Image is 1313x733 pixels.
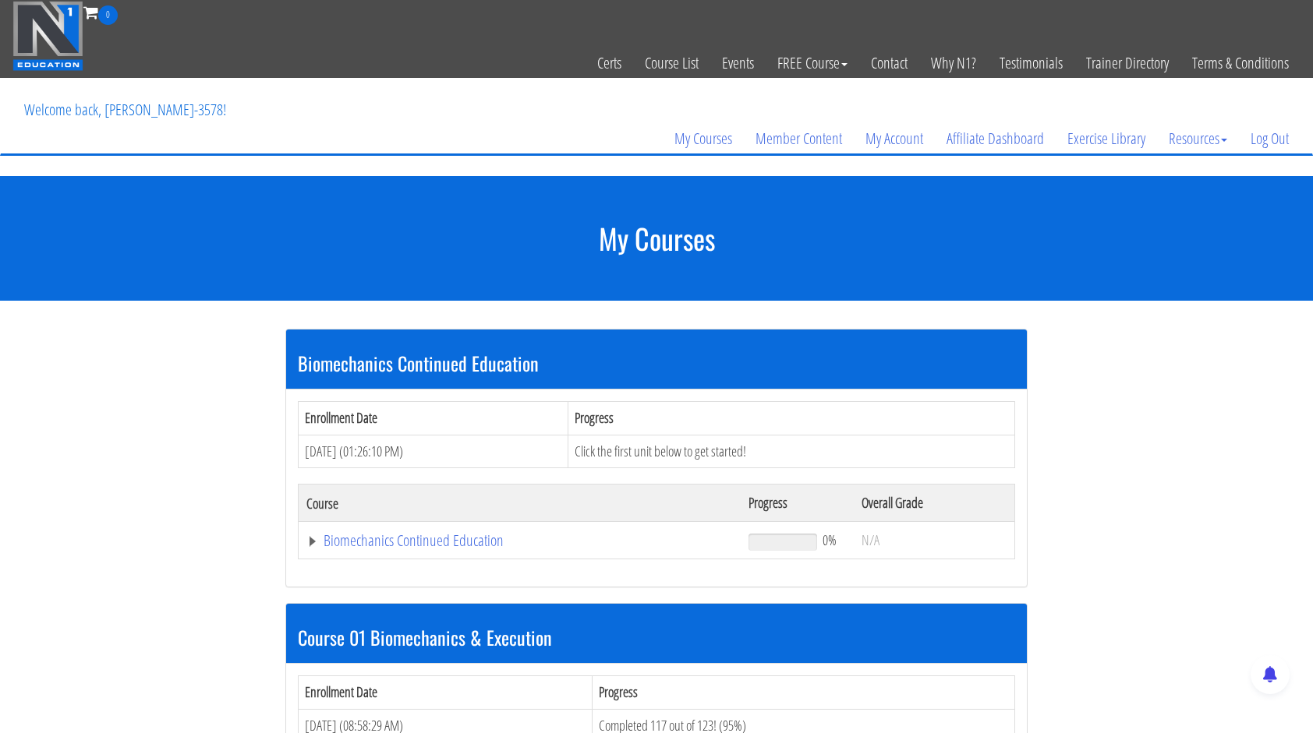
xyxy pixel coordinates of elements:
[568,435,1014,468] td: Click the first unit below to get started!
[298,627,1015,647] h3: Course 01 Biomechanics & Execution
[1239,101,1301,176] a: Log Out
[592,676,1014,710] th: Progress
[710,25,766,101] a: Events
[766,25,859,101] a: FREE Course
[98,5,118,25] span: 0
[568,401,1014,435] th: Progress
[854,522,1014,559] td: N/A
[823,531,837,548] span: 0%
[299,401,568,435] th: Enrollment Date
[919,25,988,101] a: Why N1?
[744,101,854,176] a: Member Content
[741,485,854,522] th: Progress
[299,435,568,468] td: [DATE] (01:26:10 PM)
[1180,25,1301,101] a: Terms & Conditions
[12,1,83,71] img: n1-education
[1074,25,1180,101] a: Trainer Directory
[988,25,1074,101] a: Testimonials
[299,485,741,522] th: Course
[306,533,733,548] a: Biomechanics Continued Education
[859,25,919,101] a: Contact
[299,676,593,710] th: Enrollment Date
[1056,101,1157,176] a: Exercise Library
[854,485,1014,522] th: Overall Grade
[1157,101,1239,176] a: Resources
[12,79,238,141] p: Welcome back, [PERSON_NAME]-3578!
[663,101,744,176] a: My Courses
[633,25,710,101] a: Course List
[586,25,633,101] a: Certs
[854,101,935,176] a: My Account
[83,2,118,23] a: 0
[298,353,1015,373] h3: Biomechanics Continued Education
[935,101,1056,176] a: Affiliate Dashboard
